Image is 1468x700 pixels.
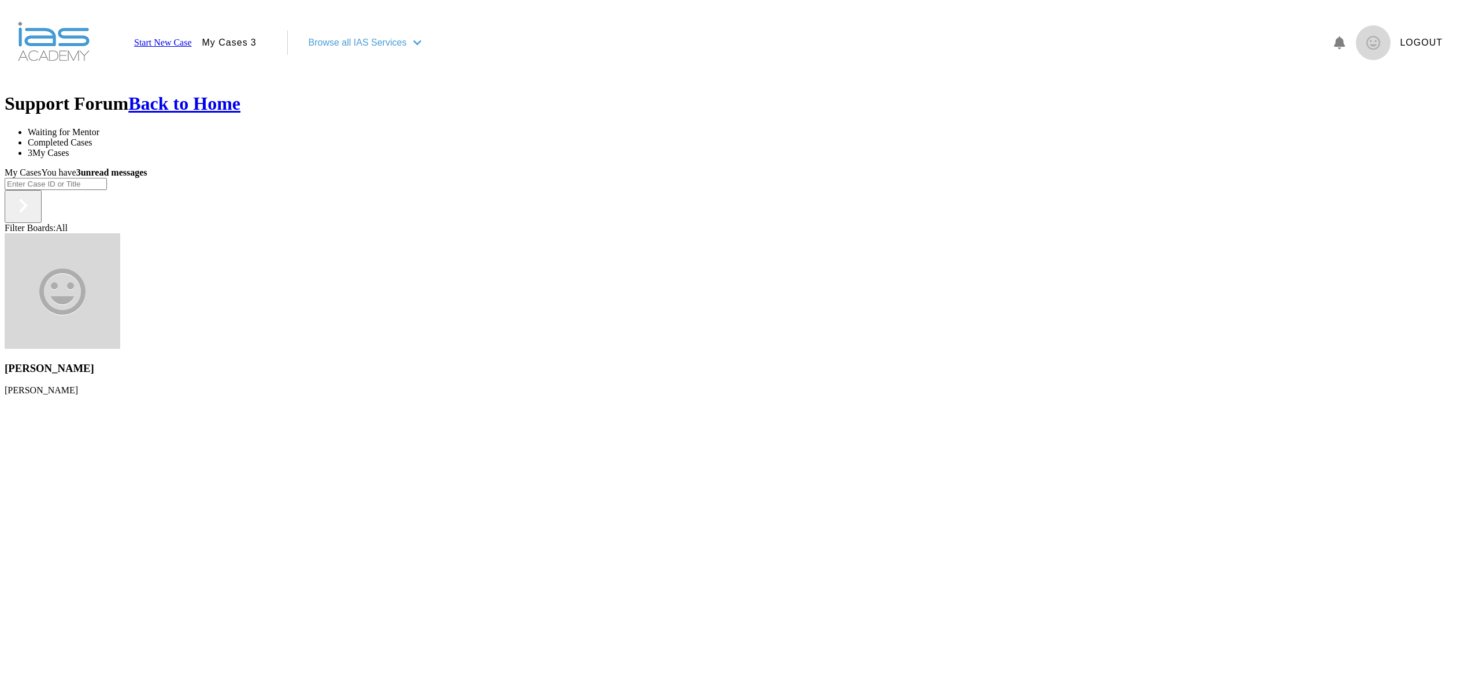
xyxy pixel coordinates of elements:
[18,22,90,61] img: logo-light.3e3ef733.png
[5,178,107,190] input: Enter Case ID or Title
[5,223,1463,233] div: Filter Boards: All
[28,148,32,158] span: 3
[76,167,147,177] strong: 3 unread messages
[28,137,1463,148] li: Completed Cases
[134,38,192,48] a: Start New Case
[28,127,1463,137] li: Waiting for Mentor
[251,38,256,48] span: 3
[5,385,78,395] span: [PERSON_NAME]
[1400,38,1443,48] a: Logout
[134,38,192,47] span: Start New Case
[28,148,1463,158] li: My Cases
[128,93,240,114] a: Back to Home
[5,93,1463,114] h1: Support Forum
[1356,25,1391,60] img: profile.png
[309,38,407,48] span: Browse all IAS Services
[9,192,37,219] img: chevronRight.28bd32b0.svg
[5,167,42,177] span: My Cases
[42,167,147,177] span: You have
[202,38,248,48] a: My Cases
[5,233,120,349] img: Nicola Bone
